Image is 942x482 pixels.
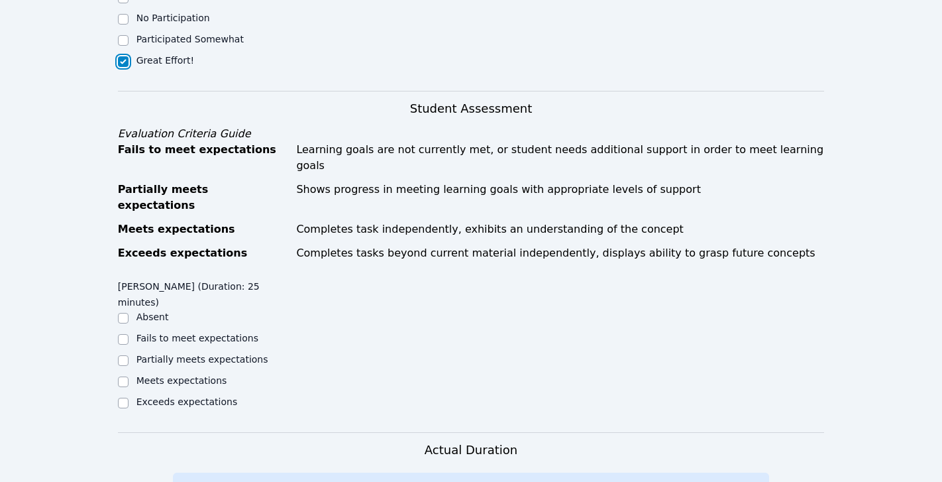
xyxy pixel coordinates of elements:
div: Evaluation Criteria Guide [118,126,825,142]
h3: Student Assessment [118,99,825,118]
label: Meets expectations [136,375,227,386]
div: Shows progress in meeting learning goals with appropriate levels of support [296,182,824,213]
div: Completes tasks beyond current material independently, displays ability to grasp future concepts [296,245,824,261]
div: Partially meets expectations [118,182,289,213]
label: Partially meets expectations [136,354,268,365]
label: Great Effort! [136,55,194,66]
label: Absent [136,312,169,322]
div: Fails to meet expectations [118,142,289,174]
div: Learning goals are not currently met, or student needs additional support in order to meet learni... [296,142,824,174]
label: Exceeds expectations [136,396,237,407]
h3: Actual Duration [425,441,517,459]
div: Completes task independently, exhibits an understanding of the concept [296,221,824,237]
label: Participated Somewhat [136,34,244,44]
div: Exceeds expectations [118,245,289,261]
legend: [PERSON_NAME] (Duration: 25 minutes) [118,274,295,310]
label: Fails to meet expectations [136,333,258,343]
label: No Participation [136,13,210,23]
div: Meets expectations [118,221,289,237]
